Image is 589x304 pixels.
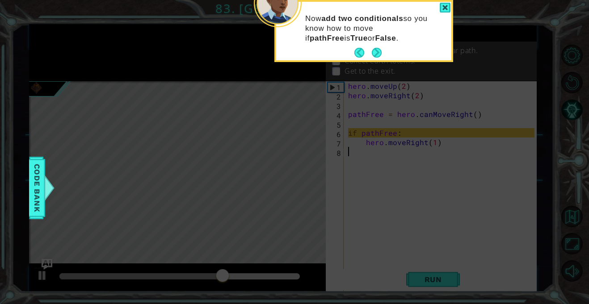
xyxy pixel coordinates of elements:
strong: True [350,34,368,42]
strong: pathFree [310,34,344,42]
p: Now so you know how to move if is or . [305,14,445,43]
button: Next [372,48,382,58]
strong: False [375,34,396,42]
strong: add two conditionals [321,14,403,23]
button: Back [354,48,372,58]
